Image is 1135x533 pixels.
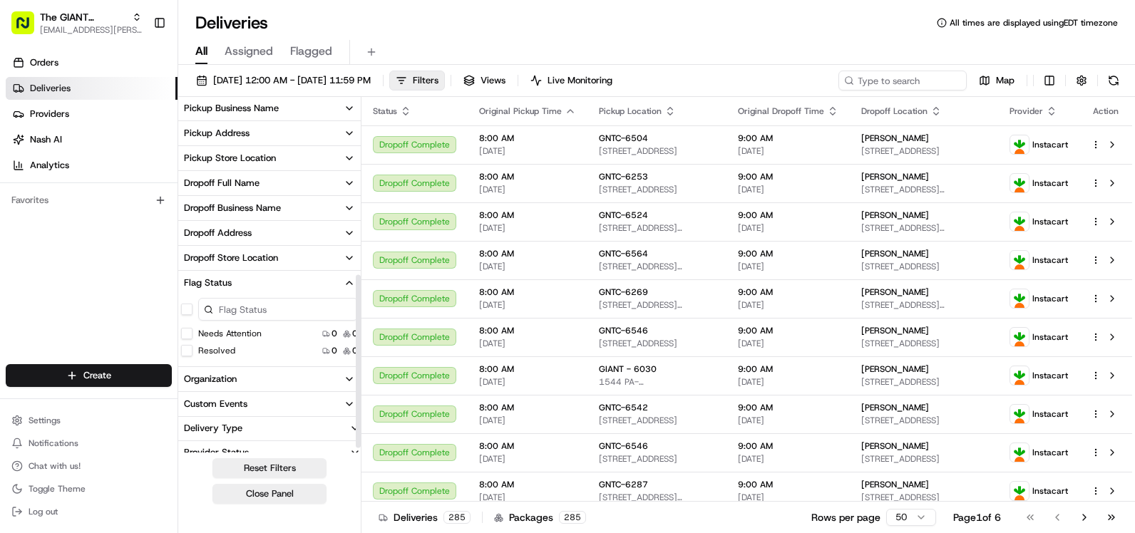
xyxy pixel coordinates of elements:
[738,145,838,157] span: [DATE]
[14,208,26,219] div: 📗
[838,71,967,90] input: Type to search
[195,11,268,34] h1: Deliveries
[599,222,715,234] span: [STREET_ADDRESS][PERSON_NAME]
[479,338,576,349] span: [DATE]
[6,128,178,151] a: Nash AI
[738,492,838,503] span: [DATE]
[599,286,648,298] span: GNTC-6269
[6,6,148,40] button: The GIANT Company[EMAIL_ADDRESS][PERSON_NAME][DOMAIN_NAME]
[861,402,929,413] span: [PERSON_NAME]
[379,510,471,524] div: Deliveries
[1010,405,1029,423] img: profile_instacart_ahold_partner.png
[352,328,358,339] span: 0
[30,56,58,69] span: Orders
[738,338,838,349] span: [DATE]
[599,440,648,452] span: GNTC-6546
[738,376,838,388] span: [DATE]
[29,438,78,449] span: Notifications
[29,483,86,495] span: Toggle Theme
[479,415,576,426] span: [DATE]
[738,133,838,144] span: 9:00 AM
[29,506,58,517] span: Log out
[332,345,337,356] span: 0
[184,152,276,165] div: Pickup Store Location
[479,184,576,195] span: [DATE]
[861,105,928,117] span: Dropoff Location
[373,105,397,117] span: Status
[6,502,172,522] button: Log out
[30,133,62,146] span: Nash AI
[37,92,235,107] input: Clear
[599,453,715,465] span: [STREET_ADDRESS]
[1010,482,1029,500] img: profile_instacart_ahold_partner.png
[738,479,838,490] span: 9:00 AM
[479,171,576,182] span: 8:00 AM
[861,248,929,259] span: [PERSON_NAME]
[479,453,576,465] span: [DATE]
[599,325,648,336] span: GNTC-6546
[6,433,172,453] button: Notifications
[212,484,327,504] button: Close Panel
[30,82,71,95] span: Deliveries
[599,133,648,144] span: GNTC-6504
[738,286,838,298] span: 9:00 AM
[950,17,1118,29] span: All times are displayed using EDT timezone
[738,325,838,336] span: 9:00 AM
[242,140,260,157] button: Start new chat
[738,402,838,413] span: 9:00 AM
[6,364,172,387] button: Create
[548,74,612,87] span: Live Monitoring
[6,51,178,74] a: Orders
[861,171,929,182] span: [PERSON_NAME]
[1010,289,1029,308] img: profile_instacart_ahold_partner.png
[524,71,619,90] button: Live Monitoring
[198,328,262,339] label: Needs Attention
[184,202,281,214] div: Dropoff Business Name
[599,479,648,490] span: GNTC-6287
[184,102,279,115] div: Pickup Business Name
[479,133,576,144] span: 8:00 AM
[83,369,111,382] span: Create
[479,325,576,336] span: 8:00 AM
[178,146,361,170] button: Pickup Store Location
[184,373,237,385] div: Organization
[1010,328,1029,346] img: profile_instacart_ahold_partner.png
[195,43,207,60] span: All
[190,71,377,90] button: [DATE] 12:00 AM - [DATE] 11:59 PM
[1032,139,1068,150] span: Instacart
[861,492,987,503] span: [STREET_ADDRESS]
[1032,408,1068,420] span: Instacart
[6,479,172,499] button: Toggle Theme
[861,222,987,234] span: [STREET_ADDRESS][PERSON_NAME]
[479,222,576,234] span: [DATE]
[599,248,648,259] span: GNTC-6564
[861,184,987,195] span: [STREET_ADDRESS][PERSON_NAME]
[738,105,824,117] span: Original Dropoff Time
[178,441,361,464] button: Provider Status
[861,338,987,349] span: [STREET_ADDRESS]
[40,10,126,24] button: The GIANT Company
[599,261,715,272] span: [STREET_ADDRESS][PERSON_NAME]
[184,227,252,239] div: Dropoff Address
[352,345,358,356] span: 0
[178,392,361,416] button: Custom Events
[479,261,576,272] span: [DATE]
[6,154,178,177] a: Analytics
[861,286,929,298] span: [PERSON_NAME]
[178,221,361,245] button: Dropoff Address
[6,77,178,100] a: Deliveries
[481,74,505,87] span: Views
[178,417,361,440] button: Delivery Type
[738,363,838,375] span: 9:00 AM
[996,74,1015,87] span: Map
[738,184,838,195] span: [DATE]
[1010,443,1029,462] img: profile_instacart_ahold_partner.png
[861,299,987,311] span: [STREET_ADDRESS][US_STATE]
[479,492,576,503] span: [DATE]
[1010,174,1029,192] img: profile_instacart_ahold_partner.png
[1032,254,1068,266] span: Instacart
[1032,177,1068,189] span: Instacart
[184,252,278,264] div: Dropoff Store Location
[142,242,173,252] span: Pylon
